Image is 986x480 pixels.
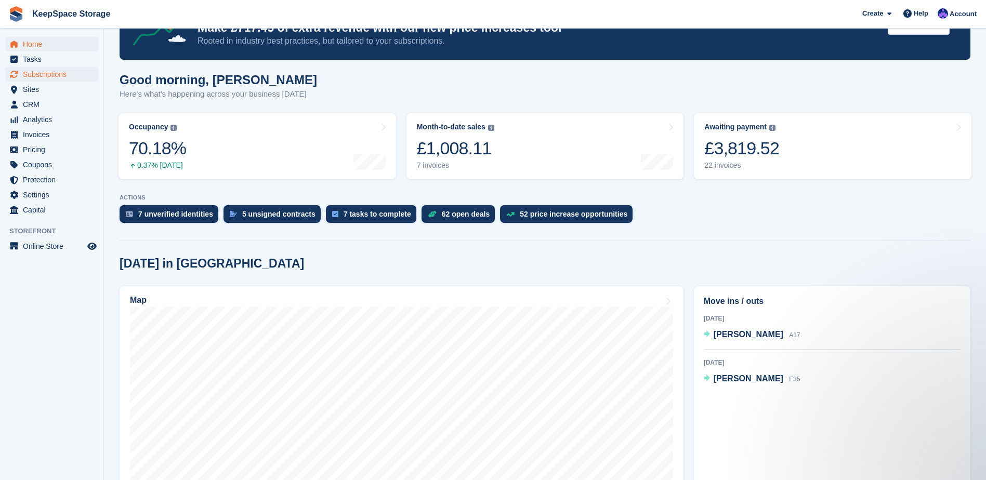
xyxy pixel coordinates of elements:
[488,125,494,131] img: icon-info-grey-7440780725fd019a000dd9b08b2336e03edf1995a4989e88bcd33f0948082b44.svg
[442,210,490,218] div: 62 open deals
[28,5,114,22] a: KeepSpace Storage
[23,52,85,66] span: Tasks
[86,240,98,252] a: Preview store
[5,127,98,142] a: menu
[5,112,98,127] a: menu
[23,172,85,187] span: Protection
[694,113,971,179] a: Awaiting payment £3,819.52 22 invoices
[120,205,224,228] a: 7 unverified identities
[5,52,98,66] a: menu
[129,123,168,131] div: Occupancy
[332,211,338,217] img: task-75834270c22a3079a89374b754ae025e5fb1db73e45f91037f5363f120a921f8.svg
[120,194,970,201] p: ACTIONS
[500,205,638,228] a: 52 price increase opportunities
[704,358,961,367] div: [DATE]
[119,113,396,179] a: Occupancy 70.18% 0.37% [DATE]
[950,9,977,19] span: Account
[789,331,800,339] span: A17
[714,374,783,383] span: [PERSON_NAME]
[23,67,85,82] span: Subscriptions
[198,35,879,47] p: Rooted in industry best practices, but tailored to your subscriptions.
[23,127,85,142] span: Invoices
[23,97,85,112] span: CRM
[5,142,98,157] a: menu
[862,8,883,19] span: Create
[704,123,767,131] div: Awaiting payment
[126,211,133,217] img: verify_identity-adf6edd0f0f0b5bbfe63781bf79b02c33cf7c696d77639b501bdc392416b5a36.svg
[8,6,24,22] img: stora-icon-8386f47178a22dfd0bd8f6a31ec36ba5ce8667c1dd55bd0f319d3a0aa187defe.svg
[714,330,783,339] span: [PERSON_NAME]
[5,157,98,172] a: menu
[417,123,485,131] div: Month-to-date sales
[769,125,775,131] img: icon-info-grey-7440780725fd019a000dd9b08b2336e03edf1995a4989e88bcd33f0948082b44.svg
[326,205,422,228] a: 7 tasks to complete
[129,161,186,170] div: 0.37% [DATE]
[704,314,961,323] div: [DATE]
[520,210,627,218] div: 52 price increase opportunities
[5,203,98,217] a: menu
[23,239,85,254] span: Online Store
[704,295,961,308] h2: Move ins / outs
[23,188,85,202] span: Settings
[704,161,779,170] div: 22 invoices
[230,211,237,217] img: contract_signature_icon-13c848040528278c33f63329250d36e43548de30e8caae1d1a13099fd9432cc5.svg
[23,157,85,172] span: Coupons
[704,372,800,386] a: [PERSON_NAME] E35
[224,205,326,228] a: 5 unsigned contracts
[23,112,85,127] span: Analytics
[417,161,494,170] div: 7 invoices
[130,296,147,305] h2: Map
[938,8,948,19] img: Chloe Clark
[428,210,437,218] img: deal-1b604bf984904fb50ccaf53a9ad4b4a5d6e5aea283cecdc64d6e3604feb123c2.svg
[406,113,684,179] a: Month-to-date sales £1,008.11 7 invoices
[5,239,98,254] a: menu
[9,226,103,236] span: Storefront
[138,210,213,218] div: 7 unverified identities
[417,138,494,159] div: £1,008.11
[120,257,304,271] h2: [DATE] in [GEOGRAPHIC_DATA]
[5,188,98,202] a: menu
[120,88,317,100] p: Here's what's happening across your business [DATE]
[129,138,186,159] div: 70.18%
[23,82,85,97] span: Sites
[23,37,85,51] span: Home
[5,82,98,97] a: menu
[422,205,501,228] a: 62 open deals
[506,212,515,217] img: price_increase_opportunities-93ffe204e8149a01c8c9dc8f82e8f89637d9d84a8eef4429ea346261dce0b2c0.svg
[23,203,85,217] span: Capital
[704,138,779,159] div: £3,819.52
[5,97,98,112] a: menu
[789,376,800,383] span: E35
[170,125,177,131] img: icon-info-grey-7440780725fd019a000dd9b08b2336e03edf1995a4989e88bcd33f0948082b44.svg
[5,67,98,82] a: menu
[704,328,800,342] a: [PERSON_NAME] A17
[120,73,317,87] h1: Good morning, [PERSON_NAME]
[914,8,928,19] span: Help
[5,172,98,187] a: menu
[5,37,98,51] a: menu
[242,210,315,218] div: 5 unsigned contracts
[23,142,85,157] span: Pricing
[344,210,411,218] div: 7 tasks to complete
